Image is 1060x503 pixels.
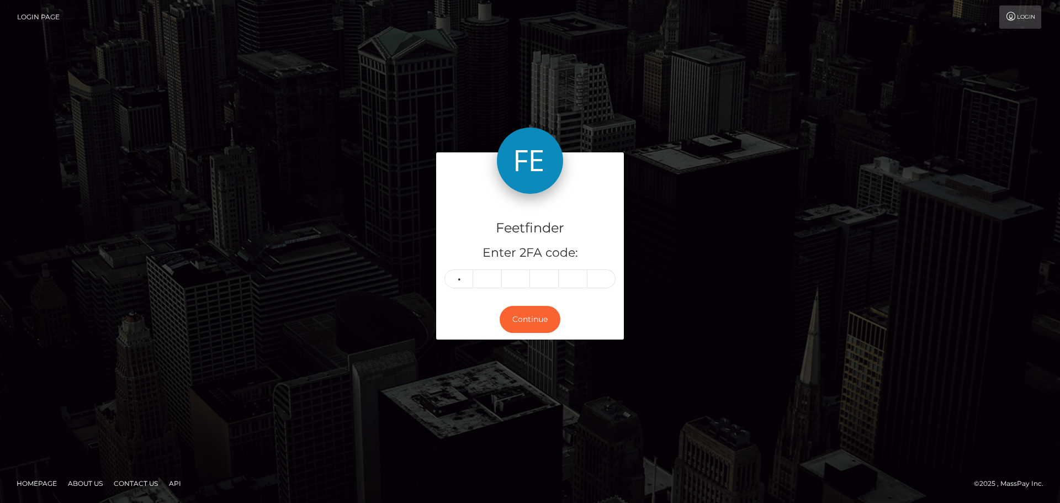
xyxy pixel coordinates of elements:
[165,475,185,492] a: API
[12,475,61,492] a: Homepage
[109,475,162,492] a: Contact Us
[497,128,563,194] img: Feetfinder
[444,219,616,238] h4: Feetfinder
[17,6,60,29] a: Login Page
[500,306,560,333] button: Continue
[444,245,616,262] h5: Enter 2FA code:
[63,475,107,492] a: About Us
[974,478,1052,490] div: © 2025 , MassPay Inc.
[999,6,1041,29] a: Login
